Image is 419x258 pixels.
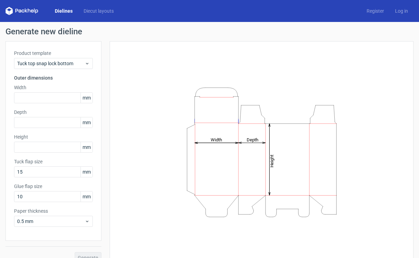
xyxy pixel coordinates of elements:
[14,74,93,81] h3: Outer dimensions
[17,218,85,225] span: 0.5 mm
[390,8,414,14] a: Log in
[78,8,119,14] a: Diecut layouts
[17,60,85,67] span: Tuck top snap lock bottom
[14,50,93,57] label: Product template
[81,142,93,152] span: mm
[14,158,93,165] label: Tuck flap size
[361,8,390,14] a: Register
[14,133,93,140] label: Height
[81,167,93,177] span: mm
[247,137,258,142] tspan: Depth
[210,137,222,142] tspan: Width
[49,8,78,14] a: Dielines
[14,183,93,190] label: Glue flap size
[81,191,93,202] span: mm
[5,27,414,36] h1: Generate new dieline
[14,208,93,214] label: Paper thickness
[14,84,93,91] label: Width
[81,117,93,128] span: mm
[269,154,274,167] tspan: Height
[14,109,93,116] label: Depth
[81,93,93,103] span: mm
